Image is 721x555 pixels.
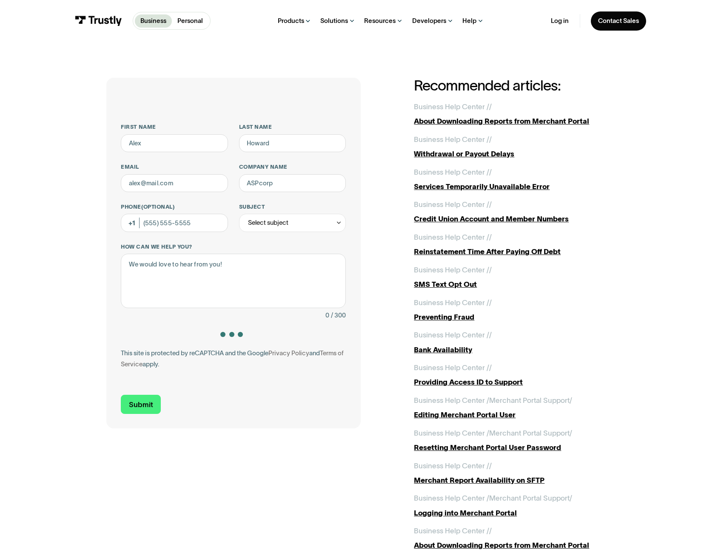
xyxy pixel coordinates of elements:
div: About Downloading Reports from Merchant Portal [414,540,614,551]
div: / [489,264,492,275]
div: Business Help Center / [414,428,489,439]
a: Business Help Center //About Downloading Reports from Merchant Portal [414,101,614,127]
div: Merchant Portal Support [489,395,570,406]
div: Business Help Center / [414,167,489,178]
img: Trustly Logo [75,16,122,25]
div: Business Help Center / [414,493,489,504]
div: Editing Merchant Portal User [414,409,614,420]
a: Business Help Center //Bank Availability [414,329,614,355]
a: Business Help Center /Merchant Portal Support/Editing Merchant Portal User [414,395,614,420]
p: Business [140,16,166,25]
div: Withdrawal or Payout Delays [414,148,614,159]
div: Business Help Center / [414,329,489,340]
div: / [489,134,492,145]
div: Logging into Merchant Portal [414,507,614,518]
label: Company name [239,163,346,170]
div: Merchant Portal Support [489,428,570,439]
div: Reinstatement Time After Paying Off Debt [414,246,614,257]
div: Business Help Center / [414,101,489,112]
a: Privacy Policy [268,349,309,357]
div: / 300 [331,310,346,321]
a: Business Help Center //Reinstatement Time After Paying Off Debt [414,232,614,257]
h2: Recommended articles: [414,78,614,94]
div: Developers [412,17,446,25]
div: Business Help Center / [414,395,489,406]
div: / [489,297,492,308]
div: Preventing Fraud [414,311,614,323]
label: Last name [239,123,346,130]
div: Contact Sales [598,17,639,25]
div: This site is protected by reCAPTCHA and the Google and apply. [121,348,346,369]
a: Business Help Center //Services Temporarily Unavailable Error [414,167,614,192]
div: / [489,199,492,210]
input: ASPcorp [239,174,346,193]
a: Personal [172,14,208,28]
div: Business Help Center / [414,134,489,145]
div: Bank Availability [414,344,614,355]
div: Business Help Center / [414,232,489,243]
div: Resources [364,17,396,25]
div: SMS Text Opt Out [414,279,614,290]
div: Merchant Report Availability on SFTP [414,475,614,486]
input: (555) 555-5555 [121,214,228,232]
a: Business Help Center //Providing Access ID to Support [414,362,614,388]
div: Business Help Center / [414,264,489,275]
div: / [489,362,492,373]
label: Subject [239,203,346,210]
div: / [489,460,492,471]
div: Services Temporarily Unavailable Error [414,181,614,192]
div: Business Help Center / [414,362,489,373]
div: Resetting Merchant Portal User Password [414,442,614,453]
div: Credit Union Account and Member Numbers [414,213,614,224]
div: Business Help Center / [414,199,489,210]
label: How can we help you? [121,243,346,250]
a: Terms of Service [121,349,344,368]
p: Personal [177,16,203,25]
a: Business Help Center //SMS Text Opt Out [414,264,614,290]
div: Business Help Center / [414,460,489,471]
div: Merchant Portal Support [489,493,570,504]
a: Business Help Center //About Downloading Reports from Merchant Portal [414,525,614,551]
div: / [489,329,492,340]
a: Business [135,14,172,28]
label: Email [121,163,228,170]
div: / [489,101,492,112]
input: alex@mail.com [121,174,228,193]
div: Business Help Center / [414,525,489,536]
input: Alex [121,134,228,153]
span: (Optional) [141,204,174,210]
a: Business Help Center /Merchant Portal Support/Logging into Merchant Portal [414,493,614,518]
div: 0 [325,310,329,321]
div: / [570,493,572,504]
a: Business Help Center //Withdrawal or Payout Delays [414,134,614,159]
div: / [489,525,492,536]
label: Phone [121,203,228,210]
div: / [489,167,492,178]
div: / [489,232,492,243]
a: Business Help Center //Preventing Fraud [414,297,614,323]
div: Business Help Center / [414,297,489,308]
a: Log in [551,17,569,25]
input: Submit [121,395,160,414]
div: / [570,428,572,439]
a: Contact Sales [591,11,646,31]
label: First name [121,123,228,130]
input: Howard [239,134,346,153]
a: Business Help Center //Credit Union Account and Member Numbers [414,199,614,224]
div: About Downloading Reports from Merchant Portal [414,116,614,127]
div: Products [278,17,304,25]
div: Help [462,17,476,25]
a: Business Help Center //Merchant Report Availability on SFTP [414,460,614,486]
div: Select subject [248,217,288,228]
a: Business Help Center /Merchant Portal Support/Resetting Merchant Portal User Password [414,428,614,453]
div: Providing Access ID to Support [414,377,614,388]
div: / [570,395,572,406]
div: Solutions [320,17,348,25]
